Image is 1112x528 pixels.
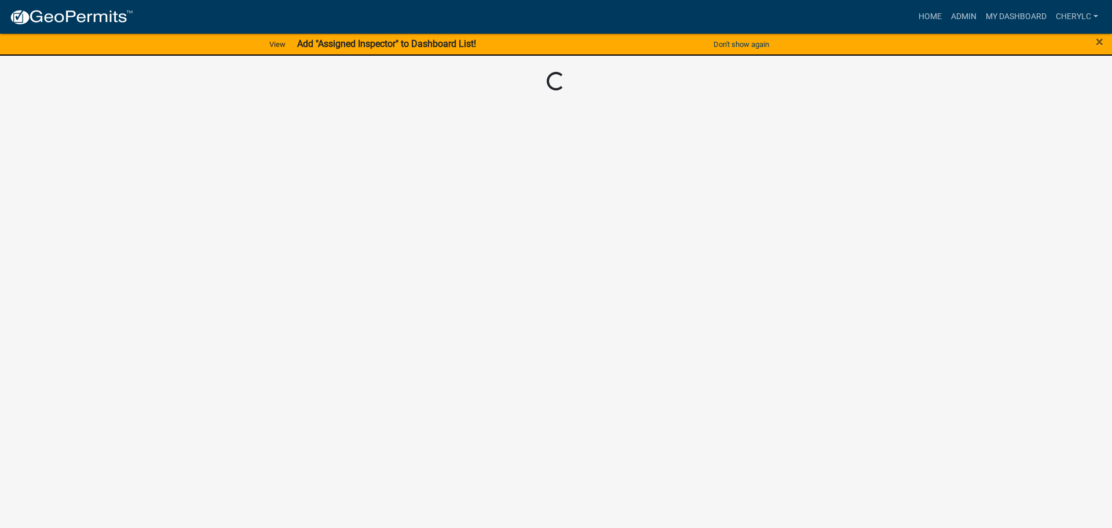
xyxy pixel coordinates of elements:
[1096,34,1103,50] span: ×
[1096,35,1103,49] button: Close
[265,35,290,54] a: View
[914,6,946,28] a: Home
[981,6,1051,28] a: My Dashboard
[946,6,981,28] a: Admin
[1051,6,1103,28] a: Cherylc
[709,35,774,54] button: Don't show again
[297,38,476,49] strong: Add "Assigned Inspector" to Dashboard List!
